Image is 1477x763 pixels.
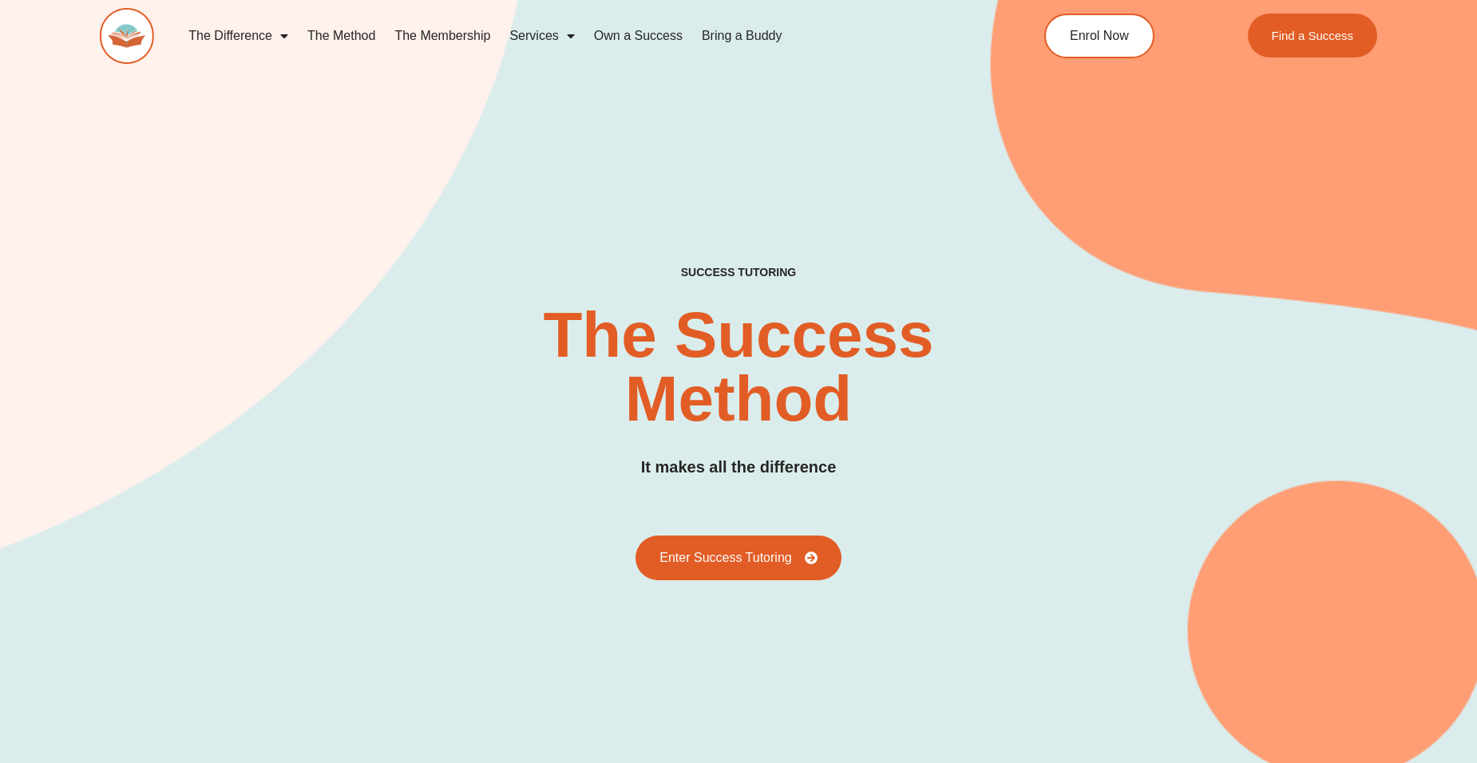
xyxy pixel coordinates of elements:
[1070,30,1129,42] span: Enrol Now
[1247,14,1377,57] a: Find a Success
[584,18,692,54] a: Own a Success
[179,18,298,54] a: The Difference
[179,18,971,54] nav: Menu
[500,18,584,54] a: Services
[636,536,841,580] a: Enter Success Tutoring
[298,18,385,54] a: The Method
[1044,14,1154,58] a: Enrol Now
[1271,30,1353,42] span: Find a Success
[449,303,1028,431] h2: The Success Method
[641,455,837,480] h3: It makes all the difference
[659,551,791,564] span: Enter Success Tutoring
[692,18,792,54] a: Bring a Buddy
[385,18,500,54] a: The Membership
[549,266,928,279] h4: SUCCESS TUTORING​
